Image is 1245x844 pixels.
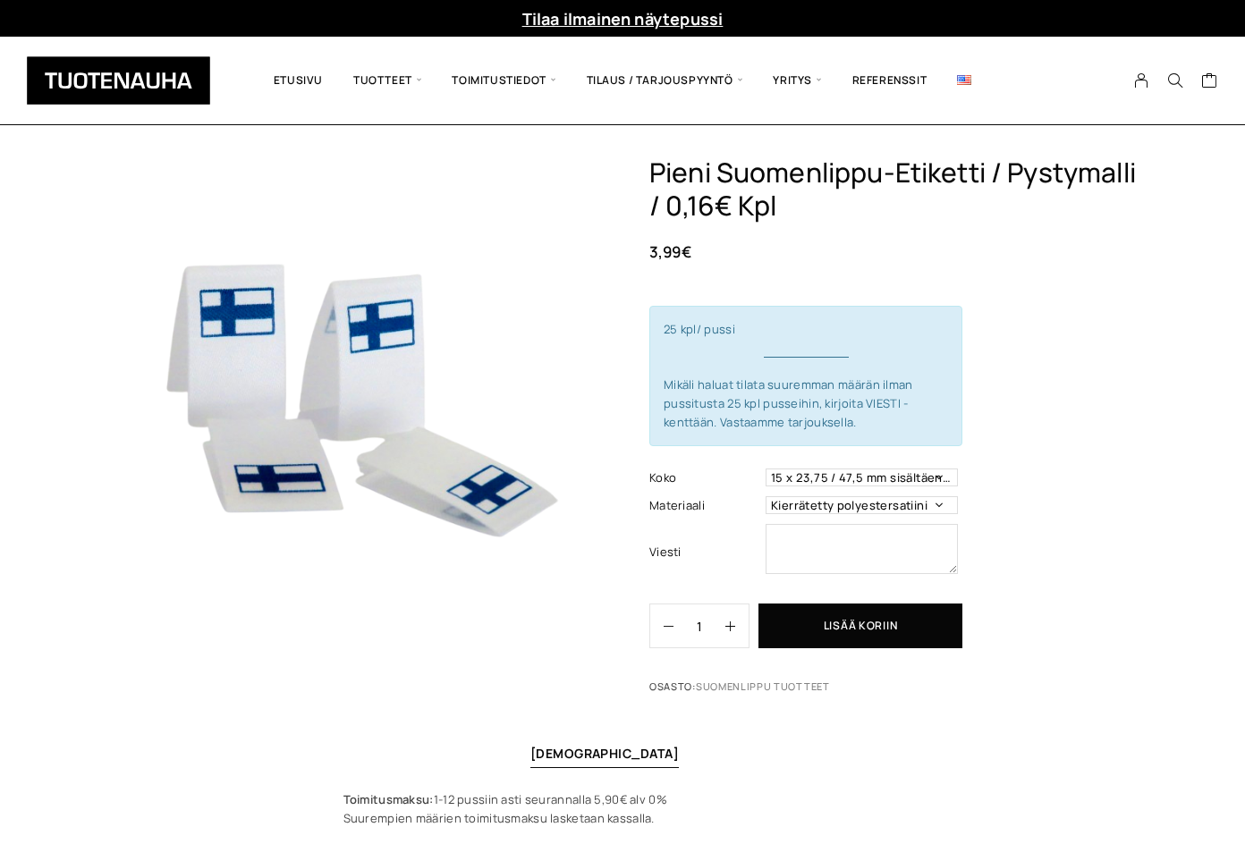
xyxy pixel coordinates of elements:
[758,603,962,648] button: Lisää koriin
[696,679,830,693] a: Suomenlippu tuotteet
[1201,72,1218,93] a: Cart
[343,791,434,807] b: Toimitusmaksu:
[649,679,885,704] span: Osasto:
[572,50,758,111] span: Tilaus / Tarjouspyyntö
[649,468,761,487] label: Koko
[338,50,436,111] span: Tuotteet
[649,241,691,262] bdi: 3,99
[649,543,761,561] label: Viesti
[99,156,573,630] img: Untitled20
[758,50,836,111] span: Yritys
[530,745,680,762] a: [DEMOGRAPHIC_DATA]
[436,50,571,111] span: Toimitustiedot
[343,790,902,828] p: 1-12 pussiin asti seurannalla 5,90€ alv 0% Suurempien määrien toimitusmaksu lasketaan kassalla.
[664,321,948,430] span: 25 kpl/ pussi Mikäli haluat tilata suuremman määrän ilman pussitusta 25 kpl pusseihin, kirjoita V...
[1124,72,1159,89] a: My Account
[649,496,761,515] label: Materiaali
[957,75,971,85] img: English
[673,604,725,647] input: Määrä
[649,156,1146,223] h1: Pieni Suomenlippu-etiketti / pystymalli / 0,16€ kpl
[682,241,691,262] span: €
[1158,72,1192,89] button: Search
[522,8,724,30] a: Tilaa ilmainen näytepussi
[27,56,210,105] img: Tuotenauha Oy
[837,50,943,111] a: Referenssit
[258,50,338,111] a: Etusivu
